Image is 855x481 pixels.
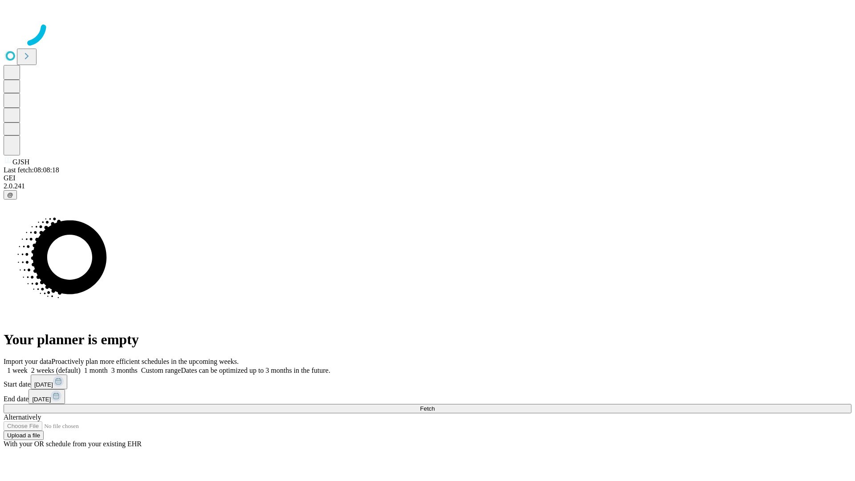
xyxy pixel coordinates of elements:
[4,182,851,190] div: 2.0.241
[4,166,59,174] span: Last fetch: 08:08:18
[7,367,28,374] span: 1 week
[4,389,851,404] div: End date
[28,389,65,404] button: [DATE]
[420,405,435,412] span: Fetch
[12,158,29,166] span: GJSH
[4,431,44,440] button: Upload a file
[111,367,138,374] span: 3 months
[4,190,17,200] button: @
[4,331,851,348] h1: Your planner is empty
[31,375,67,389] button: [DATE]
[7,192,13,198] span: @
[141,367,181,374] span: Custom range
[181,367,330,374] span: Dates can be optimized up to 3 months in the future.
[4,404,851,413] button: Fetch
[31,367,81,374] span: 2 weeks (default)
[84,367,108,374] span: 1 month
[4,174,851,182] div: GEI
[32,396,51,403] span: [DATE]
[4,375,851,389] div: Start date
[4,440,142,448] span: With your OR schedule from your existing EHR
[4,358,52,365] span: Import your data
[4,413,41,421] span: Alternatively
[52,358,239,365] span: Proactively plan more efficient schedules in the upcoming weeks.
[34,381,53,388] span: [DATE]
